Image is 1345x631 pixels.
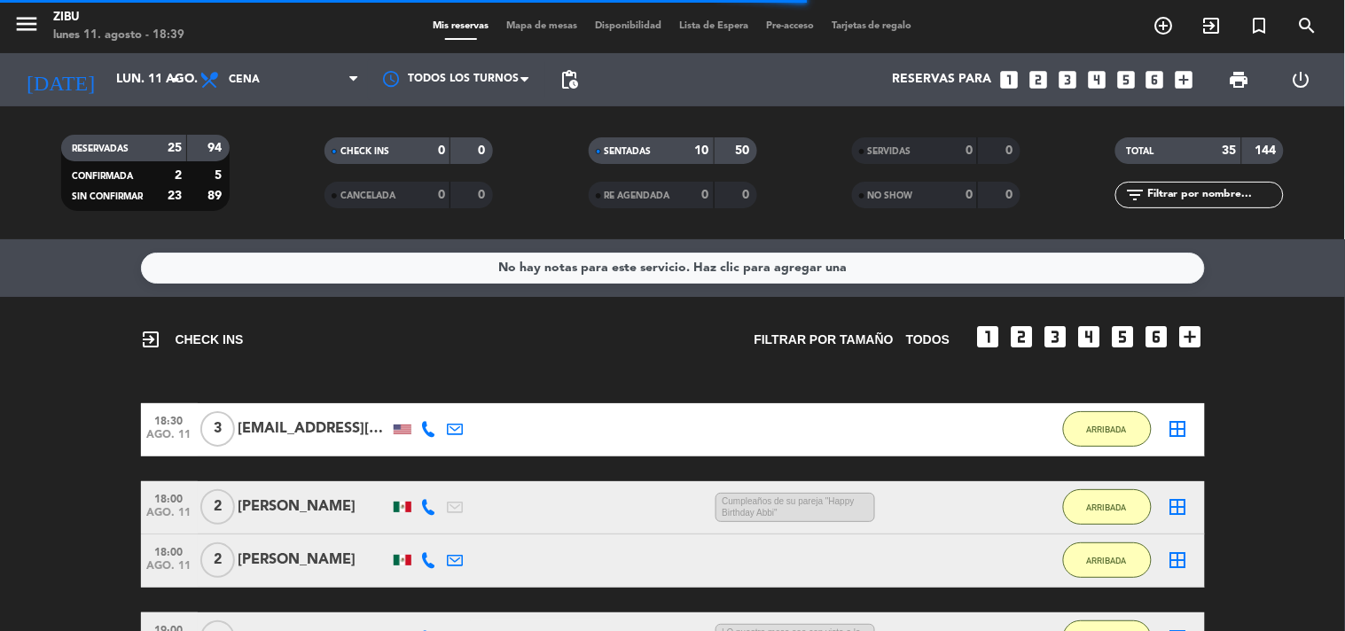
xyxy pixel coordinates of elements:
span: Disponibilidad [586,21,670,31]
span: WALK IN [1188,11,1236,41]
strong: 0 [966,189,973,201]
i: exit_to_app [141,329,162,350]
span: 18:30 [147,409,192,430]
button: ARRIBADA [1063,542,1152,578]
i: looks_4 [1075,323,1104,351]
i: looks_3 [1042,323,1070,351]
i: add_circle_outline [1153,15,1175,36]
span: 18:00 [147,487,192,508]
span: Lista de Espera [670,21,757,31]
span: Pre-acceso [757,21,823,31]
span: 2 [200,489,235,525]
strong: 0 [479,144,489,157]
i: exit_to_app [1201,15,1223,36]
strong: 25 [168,142,182,154]
span: Tarjetas de regalo [823,21,921,31]
span: 2 [200,542,235,578]
span: CONFIRMADA [72,172,133,181]
i: search [1297,15,1318,36]
div: Zibu [53,9,184,27]
strong: 50 [735,144,753,157]
i: looks_6 [1144,68,1167,91]
i: looks_one [974,323,1003,351]
span: 3 [200,411,235,447]
i: filter_list [1124,184,1146,206]
i: looks_two [1027,68,1050,91]
span: CHECK INS [141,329,244,350]
span: RE AGENDADA [605,191,670,200]
strong: 0 [1005,144,1016,157]
span: CHECK INS [340,147,389,156]
div: LOG OUT [1271,53,1332,106]
button: ARRIBADA [1063,411,1152,447]
strong: 2 [175,169,182,182]
i: border_all [1168,496,1189,518]
span: Mis reservas [424,21,497,31]
span: Mapa de mesas [497,21,586,31]
strong: 0 [966,144,973,157]
span: SERVIDAS [868,147,911,156]
span: TODOS [906,330,950,350]
strong: 35 [1223,144,1237,157]
span: BUSCAR [1284,11,1332,41]
span: TOTAL [1126,147,1153,156]
i: looks_5 [1109,323,1138,351]
i: [DATE] [13,60,107,99]
div: No hay notas para este servicio. Haz clic para agregar una [498,258,847,278]
button: menu [13,11,40,43]
span: ago. 11 [147,507,192,527]
span: print [1229,69,1250,90]
span: ago. 11 [147,560,192,580]
i: border_all [1168,549,1189,571]
strong: 0 [742,189,753,201]
input: Filtrar por nombre... [1146,185,1283,205]
i: looks_one [997,68,1020,91]
strong: 0 [438,189,445,201]
strong: 94 [207,142,225,154]
span: ago. 11 [147,429,192,449]
i: looks_4 [1085,68,1108,91]
span: Reservas para [892,73,991,87]
span: Cena [229,74,260,86]
span: SIN CONFIRMAR [72,192,143,201]
span: ARRIBADA [1087,556,1127,565]
span: pending_actions [559,69,580,90]
span: CANCELADA [340,191,395,200]
div: [PERSON_NAME] [239,549,389,572]
div: [PERSON_NAME] [239,495,389,518]
button: ARRIBADA [1063,489,1152,525]
span: RESERVAR MESA [1140,11,1188,41]
i: looks_two [1008,323,1036,351]
i: border_all [1168,418,1189,440]
i: looks_3 [1056,68,1079,91]
strong: 0 [438,144,445,157]
strong: 23 [168,190,182,202]
span: Filtrar por tamaño [755,330,894,350]
i: looks_6 [1143,323,1171,351]
span: 18:00 [147,541,192,561]
i: arrow_drop_down [165,69,186,90]
span: SENTADAS [605,147,652,156]
span: NO SHOW [868,191,913,200]
span: RESERVADAS [72,144,129,153]
strong: 5 [215,169,225,182]
i: looks_5 [1114,68,1138,91]
i: add_box [1173,68,1196,91]
strong: 144 [1255,144,1280,157]
strong: 0 [702,189,709,201]
i: power_settings_new [1290,69,1311,90]
span: ARRIBADA [1087,502,1127,512]
i: turned_in_not [1249,15,1271,36]
strong: 10 [695,144,709,157]
span: Cumpleaños de su pareja "Happy Birthday Abbi" [716,493,875,523]
i: add_box [1177,323,1205,351]
strong: 0 [479,189,489,201]
span: Reserva especial [1236,11,1284,41]
strong: 89 [207,190,225,202]
div: [EMAIL_ADDRESS][DOMAIN_NAME] [239,417,389,440]
i: menu [13,11,40,37]
span: ARRIBADA [1087,425,1127,434]
div: lunes 11. agosto - 18:39 [53,27,184,44]
strong: 0 [1005,189,1016,201]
